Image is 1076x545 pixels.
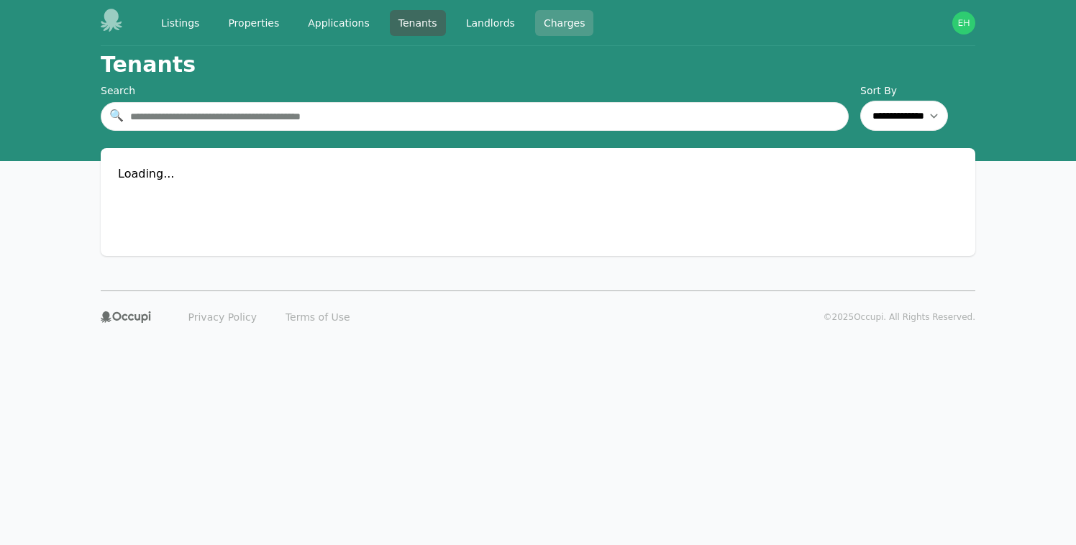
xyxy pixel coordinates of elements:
a: Tenants [390,10,446,36]
h1: Tenants [101,52,196,78]
div: Search [101,83,849,98]
a: Landlords [457,10,524,36]
a: Privacy Policy [180,306,265,329]
a: Listings [152,10,208,36]
a: Terms of Use [277,306,359,329]
label: Sort By [860,83,975,98]
a: Charges [535,10,594,36]
a: Applications [299,10,378,36]
p: © 2025 Occupi. All Rights Reserved. [824,311,975,323]
a: Properties [219,10,288,36]
div: Loading... [118,165,958,183]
